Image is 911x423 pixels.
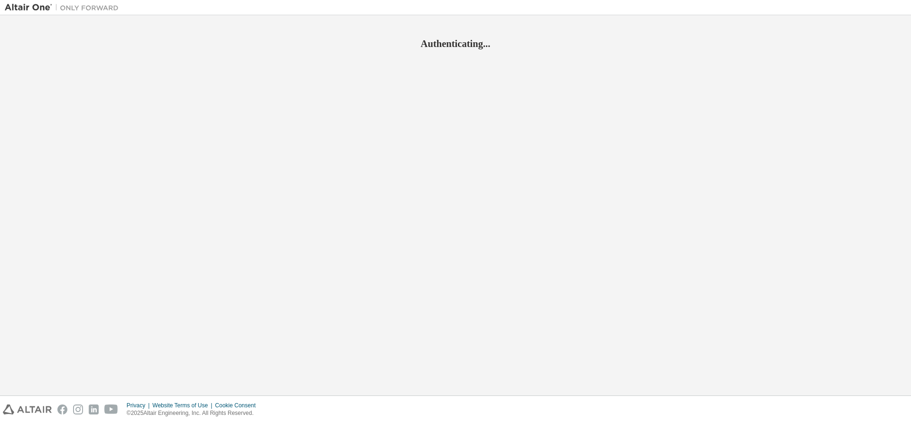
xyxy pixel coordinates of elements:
img: youtube.svg [104,404,118,414]
div: Privacy [127,402,152,409]
img: Altair One [5,3,123,12]
div: Cookie Consent [215,402,261,409]
img: facebook.svg [57,404,67,414]
h2: Authenticating... [5,38,906,50]
div: Website Terms of Use [152,402,215,409]
img: instagram.svg [73,404,83,414]
p: © 2025 Altair Engineering, Inc. All Rights Reserved. [127,409,261,417]
img: linkedin.svg [89,404,99,414]
img: altair_logo.svg [3,404,52,414]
